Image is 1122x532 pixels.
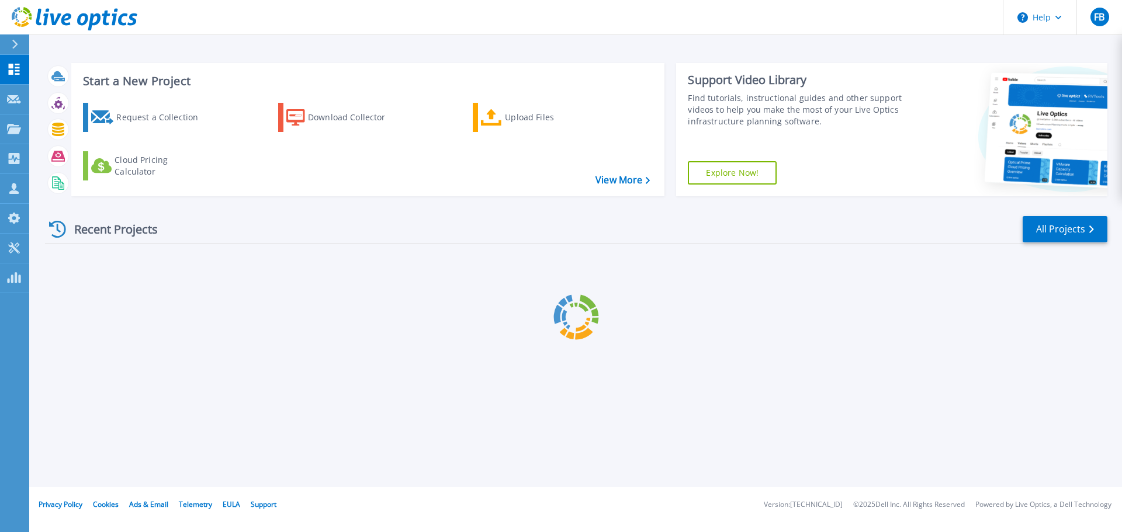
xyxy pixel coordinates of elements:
li: Version: [TECHNICAL_ID] [764,501,843,509]
a: All Projects [1023,216,1107,242]
a: Privacy Policy [39,499,82,509]
a: Cookies [93,499,119,509]
a: Upload Files [473,103,603,132]
a: Ads & Email [129,499,168,509]
div: Recent Projects [45,215,174,244]
div: Request a Collection [116,106,210,129]
div: Find tutorials, instructional guides and other support videos to help you make the most of your L... [688,92,908,127]
a: EULA [223,499,240,509]
li: © 2025 Dell Inc. All Rights Reserved [853,501,965,509]
span: FB [1094,12,1104,22]
div: Upload Files [505,106,598,129]
a: Request a Collection [83,103,213,132]
a: Support [251,499,276,509]
a: Download Collector [278,103,408,132]
div: Support Video Library [688,72,908,88]
a: Cloud Pricing Calculator [83,151,213,180]
li: Powered by Live Optics, a Dell Technology [975,501,1111,509]
div: Cloud Pricing Calculator [115,154,208,178]
a: Explore Now! [688,161,777,185]
div: Download Collector [308,106,401,129]
h3: Start a New Project [83,75,650,88]
a: View More [595,175,650,186]
a: Telemetry [179,499,212,509]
